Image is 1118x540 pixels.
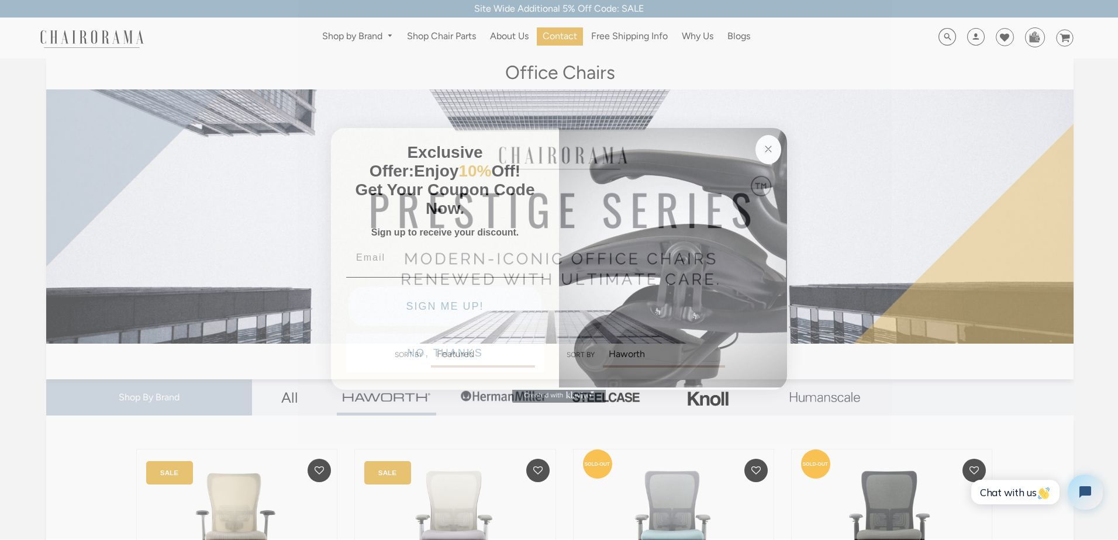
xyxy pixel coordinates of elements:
button: NO, THANKS [346,334,544,372]
iframe: Tidio Chat [958,465,1113,520]
img: underline [346,277,544,278]
a: Created with Klaviyo - opens in a new tab [512,389,606,403]
img: 92d77583-a095-41f6-84e7-858462e0427a.jpeg [559,126,787,387]
span: Enjoy Off! [414,162,520,180]
button: SIGN ME UP! [348,287,541,326]
span: 10% [458,162,491,180]
input: Email [346,246,544,269]
button: Close dialog [755,135,781,164]
span: Get Your Coupon Code Now. [356,181,535,217]
span: Exclusive Offer: [370,143,483,180]
span: Sign up to receive your discount. [371,227,519,237]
